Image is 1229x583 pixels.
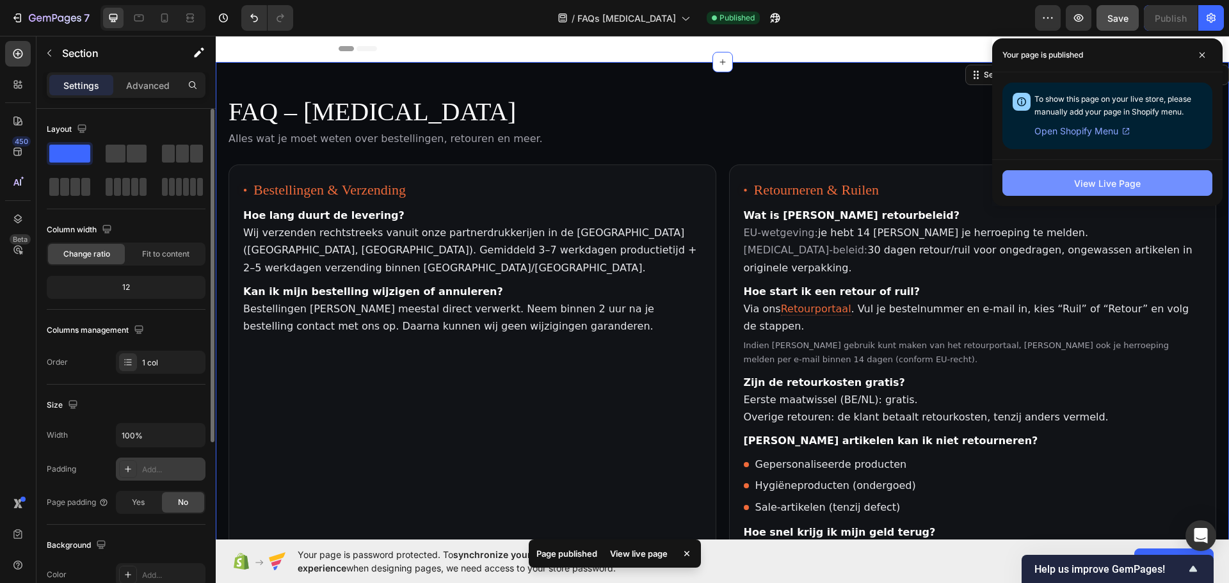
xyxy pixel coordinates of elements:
strong: [PERSON_NAME] artikelen kan ik niet retourneren? [528,399,823,411]
div: Section 1 [766,33,803,45]
div: Layout [47,121,90,138]
span: synchronize your theme style & enhance your experience [298,549,657,573]
div: Undo/Redo [241,5,293,31]
div: 12 [49,278,203,296]
div: 450 [12,136,31,147]
h2: Retourneren & Ruilen [528,143,986,164]
a: Retourportaal [565,267,636,280]
div: Column width [47,221,115,239]
button: Show survey - Help us improve GemPages! [1034,561,1201,577]
div: Order [47,356,68,368]
strong: Hoe snel krijg ik mijn geld terug? [528,490,720,502]
div: Add... [142,464,202,475]
span: Change ratio [63,248,110,260]
p: Binnen 14 dagen na ontvangst of bewijs van retourzending. Inclusief standaard verzendkosten heenz... [528,488,986,540]
span: Published [719,12,755,24]
button: Save [1096,5,1139,31]
div: Width [47,429,68,441]
span: Save [1107,13,1129,24]
div: View Live Page [1074,177,1141,190]
p: Settings [63,79,99,92]
span: Your page is password protected. To when designing pages, we need access to your store password. [298,548,707,575]
p: Eerste maatwissel (BE/NL): gratis. Overige retouren: de klant betaalt retourkosten, tenzij anders... [528,338,986,390]
iframe: Design area [216,36,1229,539]
span: Help us improve GemPages! [1034,563,1185,575]
span: No [178,497,188,508]
div: Add... [142,570,202,581]
input: Auto [116,424,205,447]
p: je hebt 14 [PERSON_NAME] je herroeping te melden. 30 dagen retour/ruil voor ongedragen, ongewasse... [528,171,986,241]
div: View live page [602,545,675,563]
p: Via ons . Vul je bestelnummer en e-mail in, kies “Ruil” of “Retour” en volg de stappen. [528,247,986,331]
em: [MEDICAL_DATA]-beleid: [528,208,652,220]
div: Page padding [47,497,109,508]
div: Columns management [47,322,147,339]
span: Yes [132,497,145,508]
span: / [572,12,575,25]
p: Your page is published [1002,49,1083,61]
div: Background [47,537,109,554]
button: View Live Page [1002,170,1212,196]
div: Padding [47,463,76,475]
li: Sale-artikelen (tenzij defect) [528,463,986,480]
strong: Zijn de retourkosten gratis? [528,340,689,353]
p: Page published [536,547,597,560]
div: 1 col [142,357,202,369]
div: Publish [1155,12,1187,25]
span: To show this page on your live store, please manually add your page in Shopify menu. [1034,94,1191,116]
li: Hygiëneproducten (ondergoed) [528,441,986,458]
div: Color [47,569,67,580]
strong: Hoe start ik een retour of ruil? [528,250,705,262]
div: Size [47,397,81,414]
span: FAQs [MEDICAL_DATA] [577,12,676,25]
div: Open Intercom Messenger [1185,520,1216,551]
p: Advanced [126,79,170,92]
em: EU-wetgeving: [528,191,602,203]
p: Section [62,45,167,61]
li: Gepersonaliseerde producten [528,420,986,437]
span: Open Shopify Menu [1034,124,1118,139]
button: 7 [5,5,95,31]
p: 7 [84,10,90,26]
span: Fit to content [142,248,189,260]
small: Indien [PERSON_NAME] gebruik kunt maken van het retourportaal, [PERSON_NAME] ook je herroeping me... [528,303,986,331]
strong: Wat is [PERSON_NAME] retourbeleid? [528,173,744,186]
button: Publish [1144,5,1198,31]
p: Create Theme Section [827,33,909,45]
div: Beta [10,234,31,244]
button: Allow access [1134,548,1214,574]
button: AI Content [917,31,974,47]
